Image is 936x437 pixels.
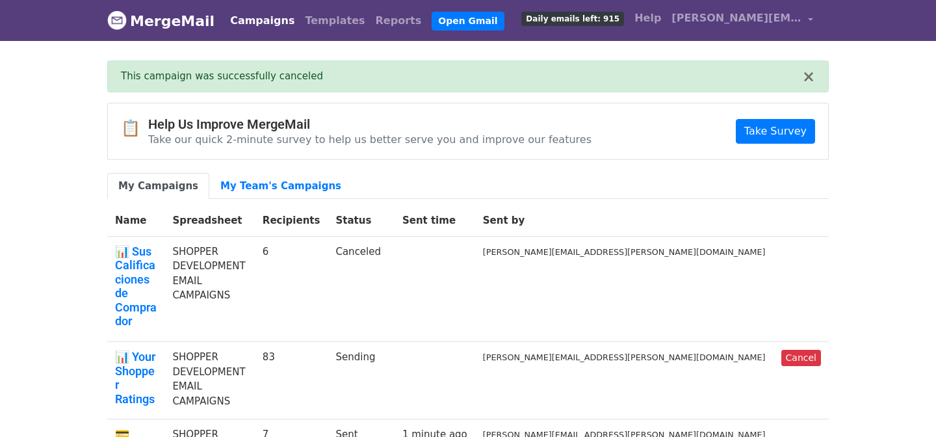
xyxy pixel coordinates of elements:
[736,119,815,144] a: Take Survey
[255,342,328,419] td: 83
[483,247,766,257] small: [PERSON_NAME][EMAIL_ADDRESS][PERSON_NAME][DOMAIN_NAME]
[121,69,802,84] div: This campaign was successfully canceled
[666,5,818,36] a: [PERSON_NAME][EMAIL_ADDRESS][PERSON_NAME][DOMAIN_NAME]
[164,205,254,236] th: Spreadsheet
[107,173,209,200] a: My Campaigns
[781,350,821,366] a: Cancel
[107,205,164,236] th: Name
[483,352,766,362] small: [PERSON_NAME][EMAIL_ADDRESS][PERSON_NAME][DOMAIN_NAME]
[671,10,801,26] span: [PERSON_NAME][EMAIL_ADDRESS][PERSON_NAME][DOMAIN_NAME]
[148,116,591,132] h4: Help Us Improve MergeMail
[432,12,504,31] a: Open Gmail
[107,7,214,34] a: MergeMail
[148,133,591,146] p: Take our quick 2-minute survey to help us better serve you and improve our features
[164,236,254,342] td: SHOPPER DEVELOPMENT EMAIL CAMPAIGNS
[115,350,157,406] a: 📊 Your Shopper Ratings
[164,342,254,419] td: SHOPPER DEVELOPMENT EMAIL CAMPAIGNS
[328,342,394,419] td: Sending
[516,5,629,31] a: Daily emails left: 915
[300,8,370,34] a: Templates
[107,10,127,30] img: MergeMail logo
[225,8,300,34] a: Campaigns
[255,205,328,236] th: Recipients
[521,12,624,26] span: Daily emails left: 915
[121,119,148,138] span: 📋
[209,173,352,200] a: My Team's Campaigns
[475,205,773,236] th: Sent by
[255,236,328,342] td: 6
[115,245,157,329] a: 📊 Sus Calificaciones de Comprador
[629,5,666,31] a: Help
[802,69,815,85] button: ×
[328,205,394,236] th: Status
[328,236,394,342] td: Canceled
[395,205,475,236] th: Sent time
[370,8,427,34] a: Reports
